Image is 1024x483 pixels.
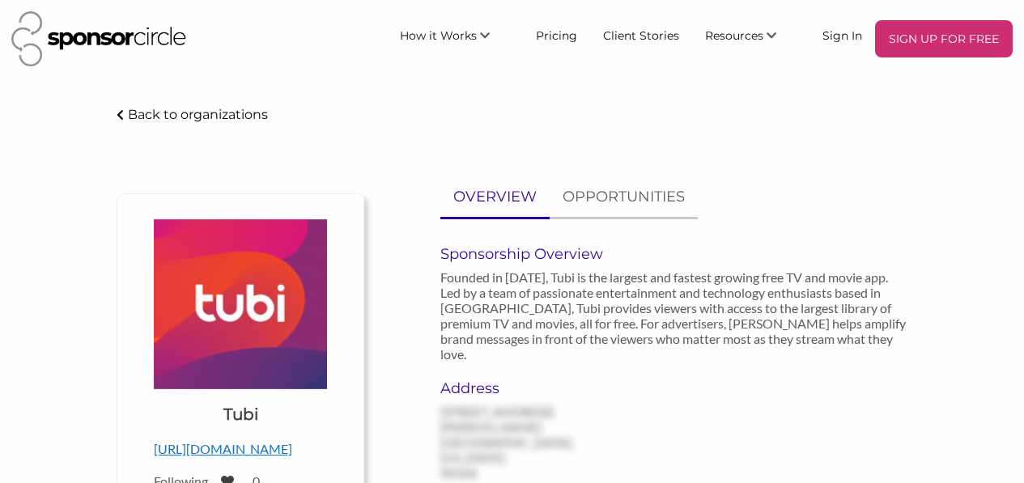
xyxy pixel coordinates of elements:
[400,28,477,43] span: How it Works
[809,20,875,49] a: Sign In
[440,269,907,362] p: Founded in [DATE], Tubi is the largest and fastest growing free TV and movie app. Led by a team o...
[223,403,258,426] h1: Tubi
[440,379,580,397] h6: Address
[692,20,809,57] li: Resources
[705,28,763,43] span: Resources
[590,20,692,49] a: Client Stories
[387,20,523,57] li: How it Works
[523,20,590,49] a: Pricing
[154,439,326,460] p: [URL][DOMAIN_NAME]
[128,107,268,122] p: Back to organizations
[440,245,907,263] h6: Sponsorship Overview
[453,185,537,209] p: OVERVIEW
[563,185,685,209] p: OPPORTUNITIES
[882,27,1006,51] p: SIGN UP FOR FREE
[154,218,326,391] img: Tubi Logo
[11,11,186,66] img: Sponsor Circle Logo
